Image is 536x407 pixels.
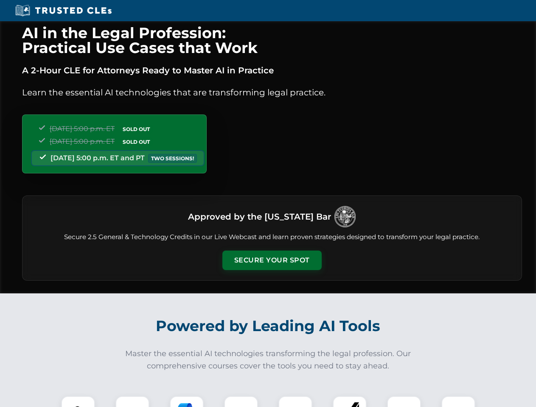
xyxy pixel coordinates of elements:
h3: Approved by the [US_STATE] Bar [188,209,331,224]
p: Master the essential AI technologies transforming the legal profession. Our comprehensive courses... [120,348,417,372]
button: Secure Your Spot [222,251,322,270]
span: SOLD OUT [120,137,153,146]
p: A 2-Hour CLE for Attorneys Ready to Master AI in Practice [22,64,522,77]
h2: Powered by Leading AI Tools [33,311,503,341]
img: Trusted CLEs [13,4,114,17]
h1: AI in the Legal Profession: Practical Use Cases that Work [22,25,522,55]
p: Secure 2.5 General & Technology Credits in our Live Webcast and learn proven strategies designed ... [33,232,511,242]
p: Learn the essential AI technologies that are transforming legal practice. [22,86,522,99]
span: [DATE] 5:00 p.m. ET [50,125,115,133]
span: SOLD OUT [120,125,153,134]
img: Logo [334,206,356,227]
span: [DATE] 5:00 p.m. ET [50,137,115,145]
